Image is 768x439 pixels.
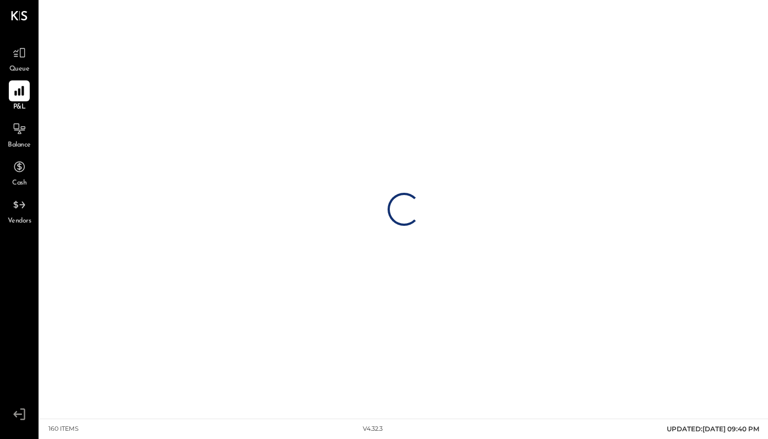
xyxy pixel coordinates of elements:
[8,216,31,226] span: Vendors
[48,425,79,433] div: 160 items
[9,64,30,74] span: Queue
[1,42,38,74] a: Queue
[13,102,26,112] span: P&L
[667,425,759,433] span: UPDATED: [DATE] 09:40 PM
[1,194,38,226] a: Vendors
[1,118,38,150] a: Balance
[363,425,383,433] div: v 4.32.3
[12,178,26,188] span: Cash
[1,80,38,112] a: P&L
[8,140,31,150] span: Balance
[1,156,38,188] a: Cash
